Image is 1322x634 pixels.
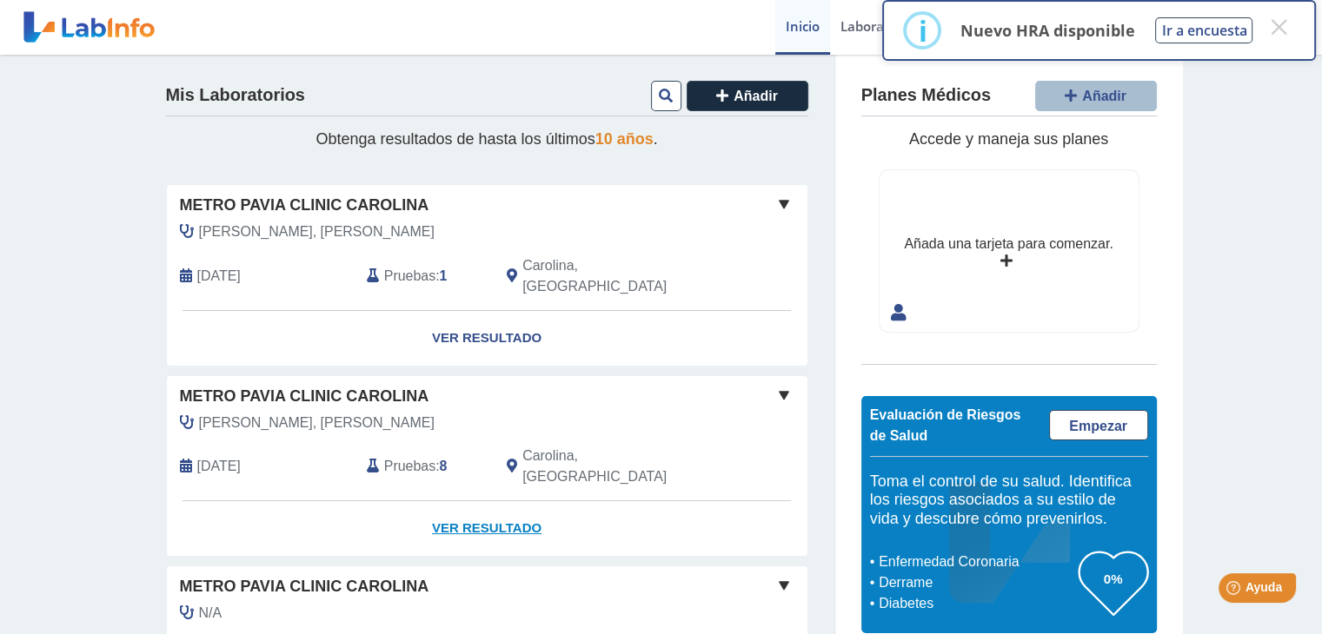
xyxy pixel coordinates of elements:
[874,572,1079,593] li: Derrame
[197,266,241,287] span: 2025-03-21
[874,593,1079,614] li: Diabetes
[909,130,1108,148] span: Accede y maneja sus planes
[870,407,1021,443] span: Evaluación de Riesgos de Salud
[199,413,435,433] span: Martinez Hernandez, Anisonia
[167,311,807,366] a: Ver Resultado
[199,603,223,624] span: N/A
[522,446,714,487] span: Carolina, PR
[1082,89,1126,103] span: Añadir
[522,255,714,297] span: Carolina, PR
[354,255,494,297] div: :
[595,130,654,148] span: 10 años
[180,575,429,598] span: Metro Pavia Clinic Carolina
[1167,566,1303,615] iframe: Help widget launcher
[316,130,657,148] span: Obtenga resultados de hasta los últimos .
[166,85,305,106] h4: Mis Laboratorios
[1035,81,1157,111] button: Añadir
[440,459,448,473] b: 8
[904,234,1113,254] div: Añada una tarjeta para comenzar.
[1155,17,1252,43] button: Ir a encuesta
[167,501,807,556] a: Ver Resultado
[197,456,241,477] span: 2025-03-15
[1079,568,1148,590] h3: 0%
[199,221,435,242] span: Martinez Hernandez, Anisonia
[180,194,429,217] span: Metro Pavia Clinic Carolina
[861,85,991,106] h4: Planes Médicos
[1069,419,1127,433] span: Empezar
[384,456,435,477] span: Pruebas
[960,20,1134,41] p: Nuevo HRA disponible
[440,268,448,283] b: 1
[1049,410,1148,440] a: Empezar
[734,89,778,103] span: Añadir
[874,551,1079,572] li: Enfermedad Coronaria
[870,472,1148,529] h5: Toma el control de su salud. Identifica los riesgos asociados a su estilo de vida y descubre cómo...
[1263,11,1294,43] button: Close this dialog
[687,81,808,111] button: Añadir
[918,15,927,46] div: i
[384,266,435,287] span: Pruebas
[354,446,494,487] div: :
[180,385,429,408] span: Metro Pavia Clinic Carolina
